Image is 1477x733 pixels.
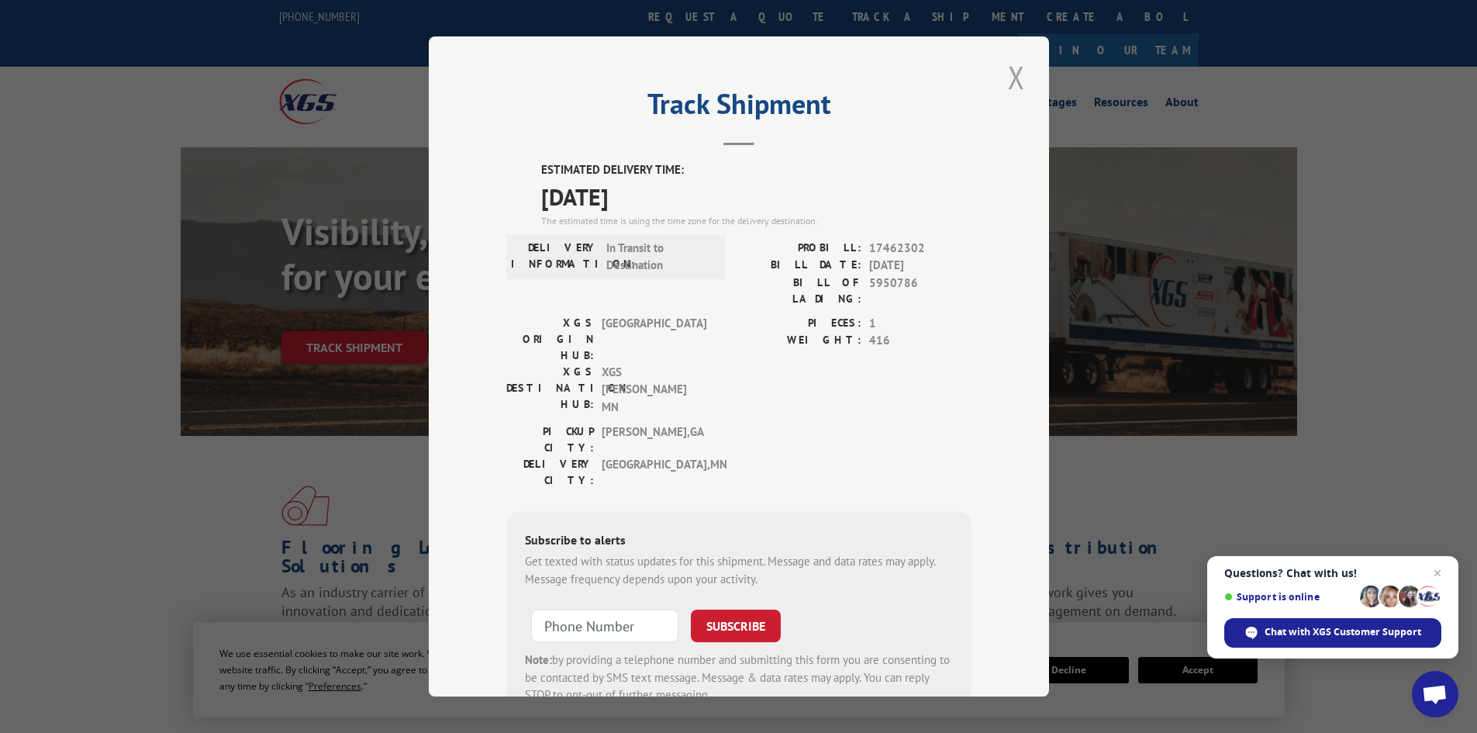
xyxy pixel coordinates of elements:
[602,315,706,364] span: [GEOGRAPHIC_DATA]
[541,161,971,179] label: ESTIMATED DELIVERY TIME:
[691,610,781,642] button: SUBSCRIBE
[506,456,594,489] label: DELIVERY CITY:
[506,364,594,417] label: XGS DESTINATION HUB:
[602,424,706,456] span: [PERSON_NAME] , GA
[869,240,971,258] span: 17462302
[739,257,861,275] label: BILL DATE:
[1003,56,1030,99] button: Close modal
[525,652,552,667] strong: Note:
[525,652,953,704] div: by providing a telephone number and submitting this form you are consenting to be contacted by SM...
[506,424,594,456] label: PICKUP CITY:
[506,315,594,364] label: XGS ORIGIN HUB:
[869,275,971,307] span: 5950786
[506,93,971,123] h2: Track Shipment
[869,315,971,333] span: 1
[1224,591,1354,603] span: Support is online
[1224,618,1441,648] span: Chat with XGS Customer Support
[739,275,861,307] label: BILL OF LADING:
[1412,671,1458,717] a: Open chat
[1224,567,1441,579] span: Questions? Chat with us!
[869,332,971,350] span: 416
[1265,625,1421,639] span: Chat with XGS Customer Support
[602,364,706,417] span: XGS [PERSON_NAME] MN
[739,315,861,333] label: PIECES:
[511,240,599,275] label: DELIVERY INFORMATION:
[525,553,953,588] div: Get texted with status updates for this shipment. Message and data rates may apply. Message frequ...
[602,456,706,489] span: [GEOGRAPHIC_DATA] , MN
[525,531,953,553] div: Subscribe to alerts
[739,332,861,350] label: WEIGHT:
[531,610,678,642] input: Phone Number
[739,240,861,258] label: PROBILL:
[541,214,971,228] div: The estimated time is using the time zone for the delivery destination.
[869,257,971,275] span: [DATE]
[541,179,971,214] span: [DATE]
[606,240,711,275] span: In Transit to Destination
